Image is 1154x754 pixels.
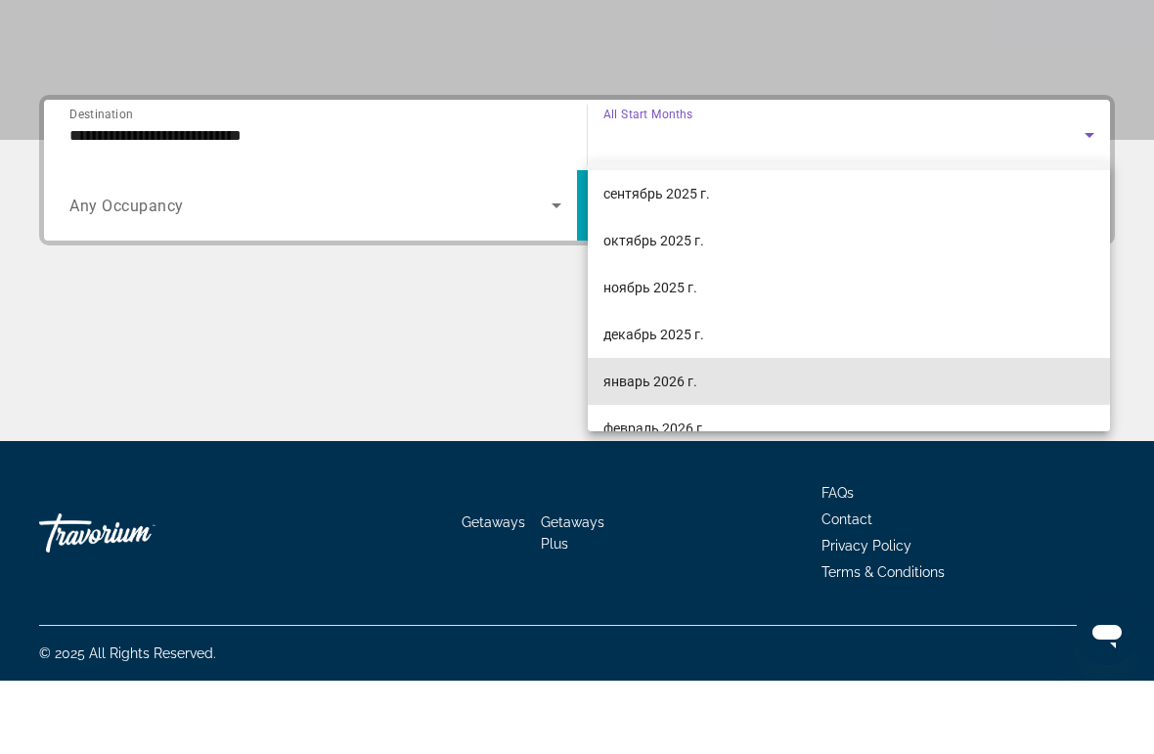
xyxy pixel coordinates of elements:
[603,396,704,420] span: декабрь 2025 г.
[603,302,704,326] span: октябрь 2025 г.
[1076,676,1138,738] iframe: Кнопка запуска окна обмена сообщениями
[603,349,697,373] span: ноябрь 2025 г.
[603,255,710,279] span: сентябрь 2025 г.
[603,443,697,466] span: январь 2026 г.
[603,490,706,513] span: февраль 2026 г.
